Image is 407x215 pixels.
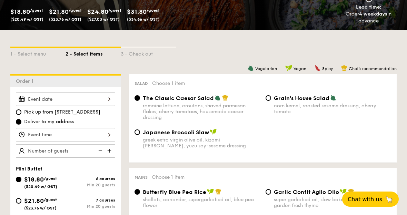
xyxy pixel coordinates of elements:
span: Butterfly Blue Pea Rice [143,189,206,195]
input: Butterfly Blue Pea Riceshallots, coriander, supergarlicfied oil, blue pea flower [135,189,140,195]
span: ($20.49 w/ GST) [10,17,43,22]
span: Choose 1 item [152,174,185,180]
input: Number of guests [16,144,115,158]
button: Chat with us🦙 [342,192,399,207]
img: icon-vegetarian.fe4039eb.svg [248,65,254,71]
span: /guest [30,8,43,13]
span: Pick up from [STREET_ADDRESS] [24,109,100,116]
span: Japanese Broccoli Slaw [143,129,209,136]
span: $21.80 [49,8,69,16]
span: Choose 1 item [152,80,185,86]
img: icon-vegan.f8ff3823.svg [285,65,292,71]
div: corn kernel, roasted sesame dressing, cherry tomato [274,103,391,115]
span: ($27.03 w/ GST) [87,17,120,22]
span: Mains [135,175,148,180]
img: icon-add.58712e84.svg [105,144,115,157]
img: icon-reduce.1d2dbef1.svg [95,144,105,157]
div: Min 20 guests [66,183,115,187]
div: 3 - Check out [121,48,176,58]
span: $24.80 [87,8,108,16]
span: $18.80 [10,8,30,16]
img: icon-vegetarian.fe4039eb.svg [215,95,221,101]
span: Deliver to my address [24,118,74,125]
img: icon-vegan.f8ff3823.svg [340,188,347,195]
img: icon-vegan.f8ff3823.svg [210,129,217,135]
span: $18.80 [24,176,44,183]
input: $21.80/guest($23.76 w/ GST)7 coursesMin 20 guests [16,198,21,204]
span: Order 1 [16,78,36,84]
div: shallots, coriander, supergarlicfied oil, blue pea flower [143,197,260,208]
span: /guest [147,8,160,13]
div: super garlicfied oil, slow baked cherry tomatoes, garden fresh thyme [274,197,391,208]
input: Pick up from [STREET_ADDRESS] [16,109,21,115]
span: Salad [135,81,148,86]
div: 1 - Select menu [10,48,66,58]
img: icon-vegan.f8ff3823.svg [207,188,214,195]
span: Vegetarian [255,66,277,71]
strong: 4 weekdays [359,11,387,17]
input: $18.80/guest($20.49 w/ GST)6 coursesMin 20 guests [16,177,21,182]
span: The Classic Caesar Salad [143,95,214,101]
span: $21.80 [24,197,44,205]
div: Order in advance [338,11,399,25]
img: icon-chef-hat.a58ddaea.svg [222,95,228,101]
div: 2 - Select items [66,48,121,58]
span: ($23.76 w/ GST) [49,17,81,22]
div: Min 20 guests [66,204,115,209]
span: /guest [44,197,57,202]
div: 6 courses [66,176,115,181]
div: greek extra virgin olive oil, kizami [PERSON_NAME], yuzu soy-sesame dressing [143,137,260,149]
span: Mini Buffet [16,166,42,172]
span: ($23.76 w/ GST) [24,206,57,211]
span: Vegan [294,66,306,71]
div: romaine lettuce, croutons, shaved parmesan flakes, cherry tomatoes, housemade caesar dressing [143,103,260,120]
input: Event date [16,92,115,106]
img: icon-chef-hat.a58ddaea.svg [348,188,354,195]
span: Garlic Confit Aglio Olio [274,189,339,195]
span: Chat with us [348,196,382,203]
span: /guest [69,8,82,13]
span: ($34.66 w/ GST) [127,17,160,22]
span: ($20.49 w/ GST) [24,184,57,189]
img: icon-chef-hat.a58ddaea.svg [215,188,221,195]
span: Lead time: [356,4,381,10]
input: Event time [16,128,115,141]
span: Spicy [322,66,333,71]
img: icon-chef-hat.a58ddaea.svg [341,65,347,71]
input: Grain's House Saladcorn kernel, roasted sesame dressing, cherry tomato [266,95,271,101]
input: Garlic Confit Aglio Oliosuper garlicfied oil, slow baked cherry tomatoes, garden fresh thyme [266,189,271,195]
span: /guest [108,8,121,13]
span: Grain's House Salad [274,95,329,101]
span: /guest [44,176,57,181]
span: Chef's recommendation [349,66,397,71]
input: Deliver to my address [16,119,21,125]
img: icon-vegetarian.fe4039eb.svg [330,95,336,101]
img: icon-spicy.37a8142b.svg [315,65,321,71]
input: The Classic Caesar Saladromaine lettuce, croutons, shaved parmesan flakes, cherry tomatoes, house... [135,95,140,101]
span: 🦙 [385,195,393,203]
input: Japanese Broccoli Slawgreek extra virgin olive oil, kizami [PERSON_NAME], yuzu soy-sesame dressing [135,129,140,135]
span: $31.80 [127,8,147,16]
div: 7 courses [66,198,115,203]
